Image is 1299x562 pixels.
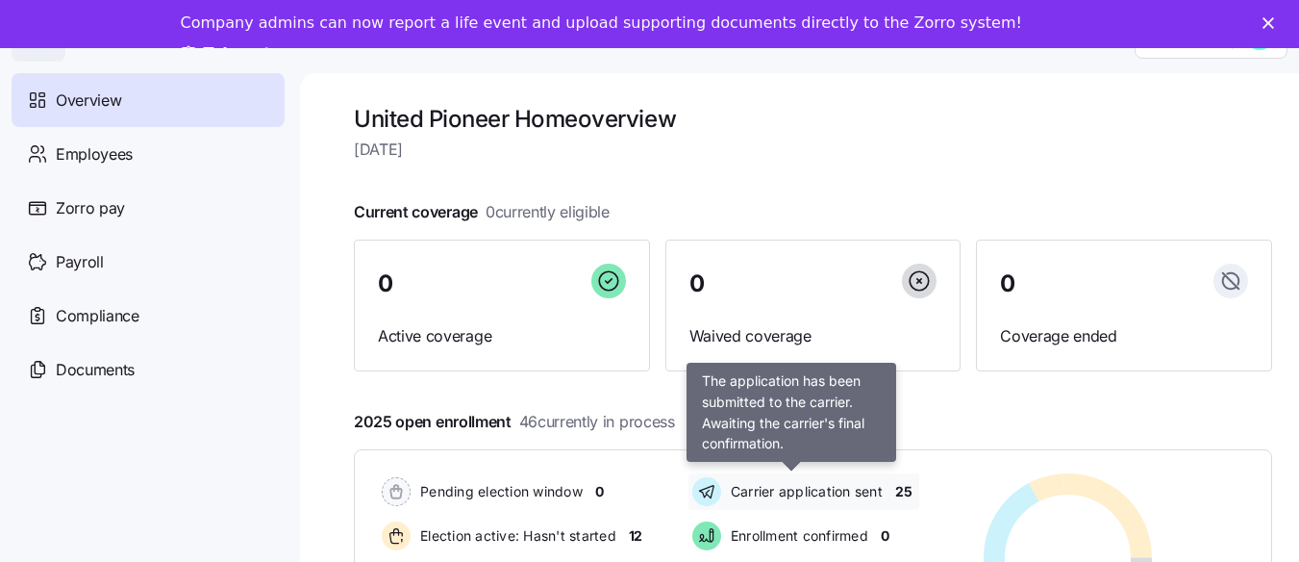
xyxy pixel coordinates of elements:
span: Election active: Hasn't started [414,526,616,546]
span: Current coverage [354,200,610,224]
span: 2025 open enrollment [354,410,675,434]
span: Coverage ended [1000,324,1248,348]
span: Documents [56,358,135,382]
span: 0 [689,272,705,295]
span: Active coverage [378,324,626,348]
span: Compliance [56,304,139,328]
span: 0 [595,482,604,501]
a: Overview [12,73,285,127]
span: Waived coverage [689,324,937,348]
a: Payroll [12,235,285,289]
h1: United Pioneer Home overview [354,104,1272,134]
a: Take a tour [181,44,301,65]
span: [DATE] [354,138,1272,162]
a: Zorro pay [12,181,285,235]
span: Zorro pay [56,196,125,220]
span: Overview [56,89,121,113]
span: Payroll [56,250,104,274]
a: Employees [12,127,285,181]
span: Pending election window [414,482,583,501]
span: Enrollment confirmed [725,526,868,546]
span: 12 [629,526,642,546]
div: Close [1262,17,1282,29]
span: 0 [881,526,889,546]
span: Carrier application sent [725,482,883,501]
span: 0 [1000,272,1015,295]
span: 25 [895,482,912,501]
a: Compliance [12,289,285,343]
span: Employees [56,142,133,166]
span: 0 [378,272,393,295]
div: Company admins can now report a life event and upload supporting documents directly to the Zorro ... [181,13,1022,33]
span: 0 currently eligible [486,200,610,224]
a: Documents [12,343,285,396]
span: 46 currently in process [519,410,675,434]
